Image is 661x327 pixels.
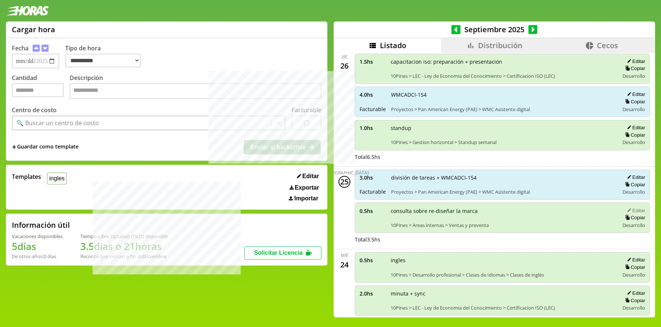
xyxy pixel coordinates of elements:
button: Copiar [623,132,645,138]
span: 10Pines > Areas internas > Ventas y preventa [391,222,614,228]
span: Desarrollo [622,73,645,79]
div: Tiempo Libre Optativo (TiLO) disponible [80,233,168,240]
div: 26 [338,60,350,72]
div: mié [341,252,348,258]
div: 24 [338,258,350,270]
div: 25 [338,176,350,188]
span: Desarrollo [622,271,645,278]
div: Vacaciones disponibles [12,233,63,240]
span: Proyectos > Pan American Energy (PAE) > WMC Asistente digital [391,188,614,195]
div: Total 3.5 hs [355,236,650,243]
span: Templates [12,173,41,181]
span: Proyectos > Pan American Energy (PAE) > WMC Asistente digital [391,106,614,113]
button: Editar [625,290,645,296]
button: Editar [625,174,645,180]
h1: Cargar hora [12,24,55,34]
h1: 5 días [12,240,63,253]
span: 0.5 hs [360,207,385,214]
span: 10Pines > LEC - Ley de Economia del Conocimiento > Certificacion ISO (LEC) [391,304,614,311]
img: logotipo [6,6,49,16]
b: Diciembre [143,253,166,260]
label: Centro de costo [12,106,57,114]
span: Cecos [597,40,618,50]
span: WMCADCI-154 [391,91,614,98]
label: Descripción [70,74,321,101]
button: Exportar [287,184,321,191]
button: Copiar [623,99,645,105]
select: Tipo de hora [65,54,141,67]
span: 10Pines > LEC - Ley de Economia del Conocimiento > Certificacion ISO (LEC) [391,73,614,79]
div: Total 6.5 hs [355,153,650,160]
span: minuta + sync [391,290,614,297]
span: Desarrollo [622,222,645,228]
button: ingles [47,173,67,184]
span: Exportar [295,184,319,191]
input: Cantidad [12,83,64,97]
span: 10Pines > Gestion horizontal > Standup semanal [391,139,614,146]
h1: 3.5 días o 21 horas [80,240,168,253]
button: Editar [625,207,645,214]
div: scrollable content [334,53,655,316]
span: Importar [294,195,318,202]
button: Editar [625,124,645,131]
span: consulta sobre re-diseñar la marca [391,207,614,214]
span: división de tareas + WMCADCI-154 [391,174,614,181]
label: Fecha [12,44,29,52]
span: 10Pines > Desarrollo profesional > Clases de Idiomas > Clases de inglés [391,271,614,278]
button: Editar [625,91,645,97]
button: Copiar [623,264,645,270]
button: Copiar [623,297,645,304]
span: 2.0 hs [360,290,385,297]
div: 🔍 Buscar un centro de costo [16,119,99,127]
span: Facturable [360,106,386,113]
button: Solicitar Licencia [244,246,321,260]
button: Copiar [623,181,645,188]
span: standup [391,124,614,131]
label: Cantidad [12,74,70,101]
span: capacitacion iso: preparación + presentación [391,58,614,65]
span: ingles [391,257,614,264]
span: 1.5 hs [360,58,385,65]
button: Editar [295,173,321,180]
textarea: Descripción [70,83,321,99]
span: Listado [380,40,406,50]
span: Editar [302,173,319,180]
div: De otros años: 0 días [12,253,63,260]
span: Desarrollo [622,304,645,311]
span: 3.0 hs [360,174,386,181]
span: Desarrollo [622,139,645,146]
label: Tipo de hora [65,44,147,69]
span: + [12,143,16,151]
span: 4.0 hs [360,91,386,98]
label: Facturable [291,106,321,114]
div: Recordá que vencen a fin de [80,253,168,260]
span: +Guardar como template [12,143,79,151]
h2: Información útil [12,220,70,230]
span: 0.5 hs [360,257,385,264]
span: Distribución [478,40,523,50]
div: [DEMOGRAPHIC_DATA] [320,170,369,176]
button: Editar [625,58,645,64]
button: Copiar [623,214,645,221]
span: Facturable [360,188,386,195]
span: 1.0 hs [360,124,385,131]
button: Editar [625,257,645,263]
div: vie [341,54,348,60]
span: Septiembre 2025 [461,24,528,34]
span: Solicitar Licencia [254,250,303,256]
span: Desarrollo [622,188,645,195]
button: Copiar [623,65,645,71]
span: Desarrollo [622,106,645,113]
